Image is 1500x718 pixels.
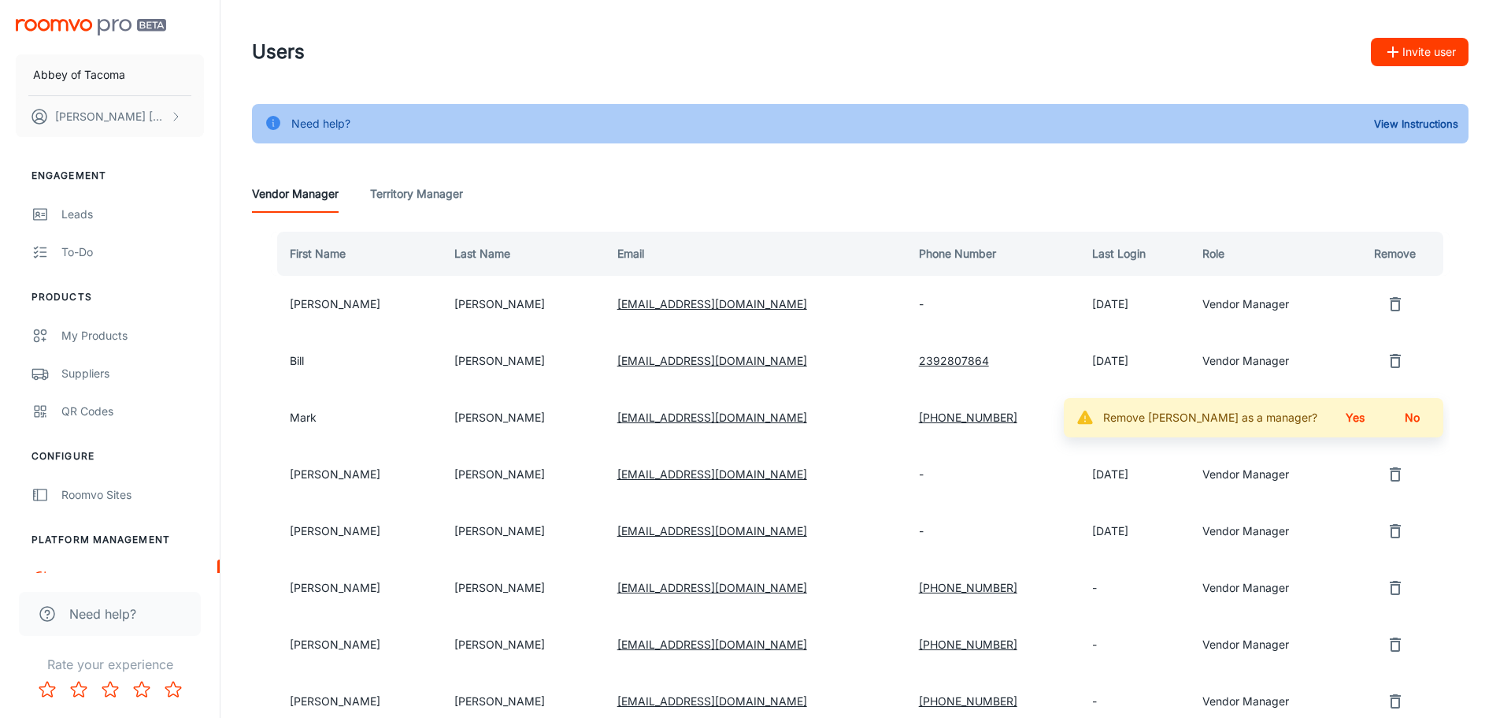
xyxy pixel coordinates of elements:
a: [EMAIL_ADDRESS][DOMAIN_NAME] [617,694,807,708]
a: [EMAIL_ADDRESS][DOMAIN_NAME] [617,467,807,481]
th: First Name [271,232,442,276]
p: [PERSON_NAME] [PERSON_NAME] [55,108,166,125]
td: [DATE] [1080,446,1190,503]
td: - [1080,389,1190,446]
button: remove user [1380,686,1411,717]
td: - [906,446,1080,503]
td: Vendor Manager [1190,276,1346,333]
td: [PERSON_NAME] [271,446,442,503]
td: Vendor Manager [1190,389,1346,446]
div: Need help? [291,109,350,139]
td: - [1080,616,1190,673]
th: Role [1190,232,1346,276]
th: Last Login [1080,232,1190,276]
a: [PHONE_NUMBER] [919,694,1017,708]
a: [PHONE_NUMBER] [919,411,1017,424]
td: [PERSON_NAME] [271,616,442,673]
a: [EMAIL_ADDRESS][DOMAIN_NAME] [617,581,807,594]
td: [PERSON_NAME] [271,276,442,333]
button: No [1387,404,1437,432]
td: [PERSON_NAME] [442,276,604,333]
a: [PHONE_NUMBER] [919,581,1017,594]
button: Rate 3 star [94,674,126,705]
th: Phone Number [906,232,1080,276]
div: Leads [61,206,204,223]
p: Abbey of Tacoma [33,66,125,84]
div: Roomvo Sites [61,486,204,504]
button: remove user [1380,288,1411,320]
button: [PERSON_NAME] [PERSON_NAME] [16,96,204,137]
h1: Users [252,38,305,66]
div: QR Codes [61,403,204,420]
span: Need help? [69,605,136,623]
td: [PERSON_NAME] [442,389,604,446]
td: Vendor Manager [1190,333,1346,389]
td: [PERSON_NAME] [442,560,604,616]
td: Vendor Manager [1190,446,1346,503]
td: [PERSON_NAME] [442,333,604,389]
td: [DATE] [1080,276,1190,333]
td: [PERSON_NAME] [271,503,442,560]
td: Bill [271,333,442,389]
a: [EMAIL_ADDRESS][DOMAIN_NAME] [617,297,807,311]
th: Remove [1346,232,1450,276]
button: Rate 5 star [157,674,189,705]
button: remove user [1380,572,1411,604]
button: Rate 1 star [31,674,63,705]
a: [EMAIL_ADDRESS][DOMAIN_NAME] [617,354,807,367]
td: [PERSON_NAME] [442,616,604,673]
button: remove user [1380,629,1411,660]
div: To-do [61,244,204,261]
td: Mark [271,389,442,446]
div: Suppliers [61,365,204,382]
button: Yes [1330,404,1380,432]
div: My Products [61,327,204,344]
th: Last Name [442,232,604,276]
td: Vendor Manager [1190,503,1346,560]
td: Vendor Manager [1190,560,1346,616]
div: Remove [PERSON_NAME] as a manager? [1103,403,1317,433]
div: User Administration [61,570,204,587]
button: View Instructions [1370,112,1462,136]
a: Territory Manager [370,175,463,213]
td: - [1080,560,1190,616]
td: [PERSON_NAME] [442,446,604,503]
a: Vendor Manager [252,175,339,213]
button: remove user [1380,515,1411,547]
button: Rate 2 star [63,674,94,705]
a: [EMAIL_ADDRESS][DOMAIN_NAME] [617,411,807,424]
a: [EMAIL_ADDRESS][DOMAIN_NAME] [617,524,807,538]
td: - [906,503,1080,560]
a: [EMAIL_ADDRESS][DOMAIN_NAME] [617,638,807,651]
td: [DATE] [1080,503,1190,560]
img: Roomvo PRO Beta [16,19,166,35]
th: Email [605,232,906,276]
td: [PERSON_NAME] [271,560,442,616]
p: Rate your experience [13,655,207,674]
td: [DATE] [1080,333,1190,389]
button: Rate 4 star [126,674,157,705]
button: Invite user [1371,38,1469,66]
td: [PERSON_NAME] [442,503,604,560]
button: Abbey of Tacoma [16,54,204,95]
button: remove user [1380,345,1411,377]
td: - [906,276,1080,333]
a: 2392807864 [919,354,989,367]
button: remove user [1380,459,1411,490]
td: Vendor Manager [1190,616,1346,673]
a: [PHONE_NUMBER] [919,638,1017,651]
